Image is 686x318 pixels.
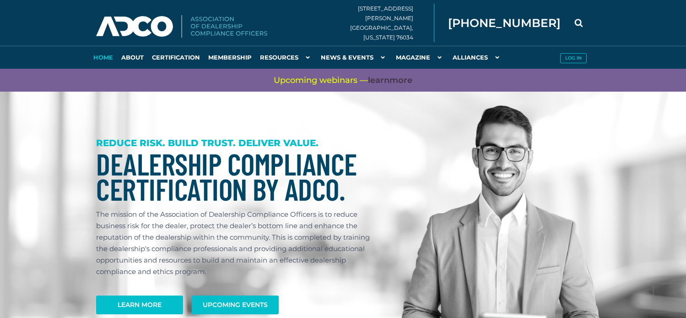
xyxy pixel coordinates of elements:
[89,46,117,69] a: Home
[204,46,256,69] a: Membership
[368,75,389,85] span: learn
[317,46,392,69] a: News & Events
[368,75,412,86] a: learnmore
[274,75,412,86] span: Upcoming webinars —
[148,46,204,69] a: Certification
[117,46,148,69] a: About
[556,46,590,69] a: Log in
[192,296,279,314] a: Upcoming Events
[392,46,448,69] a: Magazine
[350,4,434,42] div: [STREET_ADDRESS][PERSON_NAME] [GEOGRAPHIC_DATA], [US_STATE] 76034
[96,151,379,202] h1: Dealership Compliance Certification by ADCO.
[96,15,267,38] img: Association of Dealership Compliance Officers logo
[96,208,379,277] p: The mission of the Association of Dealership Compliance Officers is to reduce business risk for t...
[96,137,379,149] h3: REDUCE RISK. BUILD TRUST. DELIVER VALUE.
[448,46,506,69] a: Alliances
[448,17,561,29] span: [PHONE_NUMBER]
[256,46,317,69] a: Resources
[96,296,183,314] a: Learn More
[560,53,587,63] button: Log in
